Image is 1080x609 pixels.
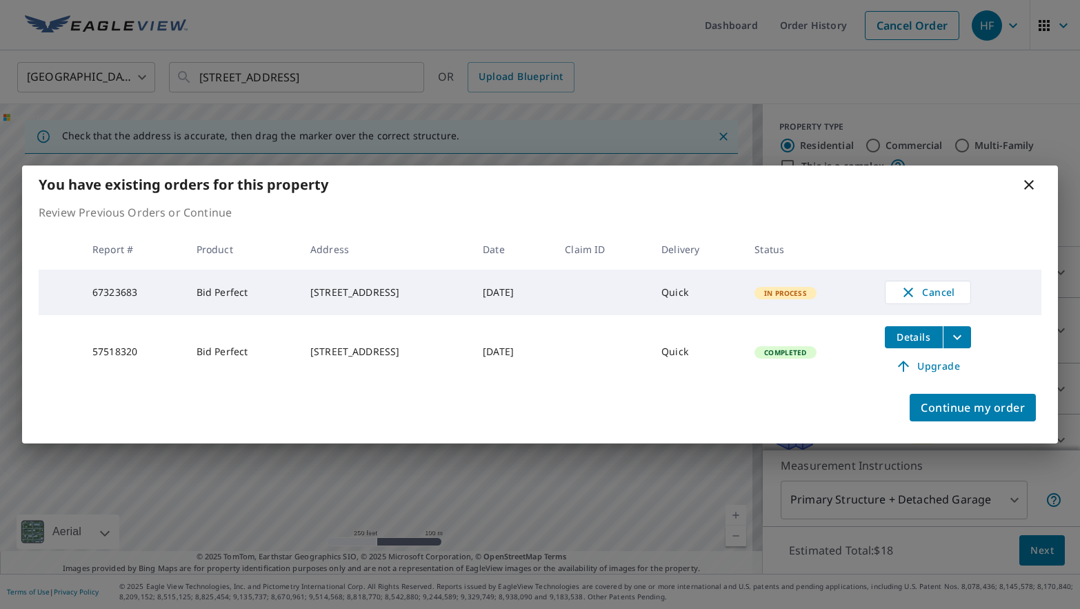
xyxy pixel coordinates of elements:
td: 67323683 [81,270,186,315]
td: 57518320 [81,315,186,388]
td: [DATE] [472,270,554,315]
button: filesDropdownBtn-57518320 [943,326,971,348]
td: Bid Perfect [186,270,299,315]
button: Cancel [885,281,971,304]
button: detailsBtn-57518320 [885,326,943,348]
th: Date [472,229,554,270]
b: You have existing orders for this property [39,175,328,194]
button: Continue my order [910,394,1036,421]
a: Upgrade [885,355,971,377]
span: Completed [756,348,814,357]
th: Product [186,229,299,270]
td: Bid Perfect [186,315,299,388]
div: [STREET_ADDRESS] [310,286,461,299]
span: In Process [756,288,815,298]
span: Upgrade [893,358,963,375]
div: [STREET_ADDRESS] [310,345,461,359]
span: Cancel [899,284,957,301]
td: Quick [650,315,743,388]
td: [DATE] [472,315,554,388]
th: Status [743,229,873,270]
th: Address [299,229,472,270]
th: Claim ID [554,229,650,270]
span: Details [893,330,934,343]
th: Delivery [650,229,743,270]
span: Continue my order [921,398,1025,417]
th: Report # [81,229,186,270]
p: Review Previous Orders or Continue [39,204,1041,221]
td: Quick [650,270,743,315]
